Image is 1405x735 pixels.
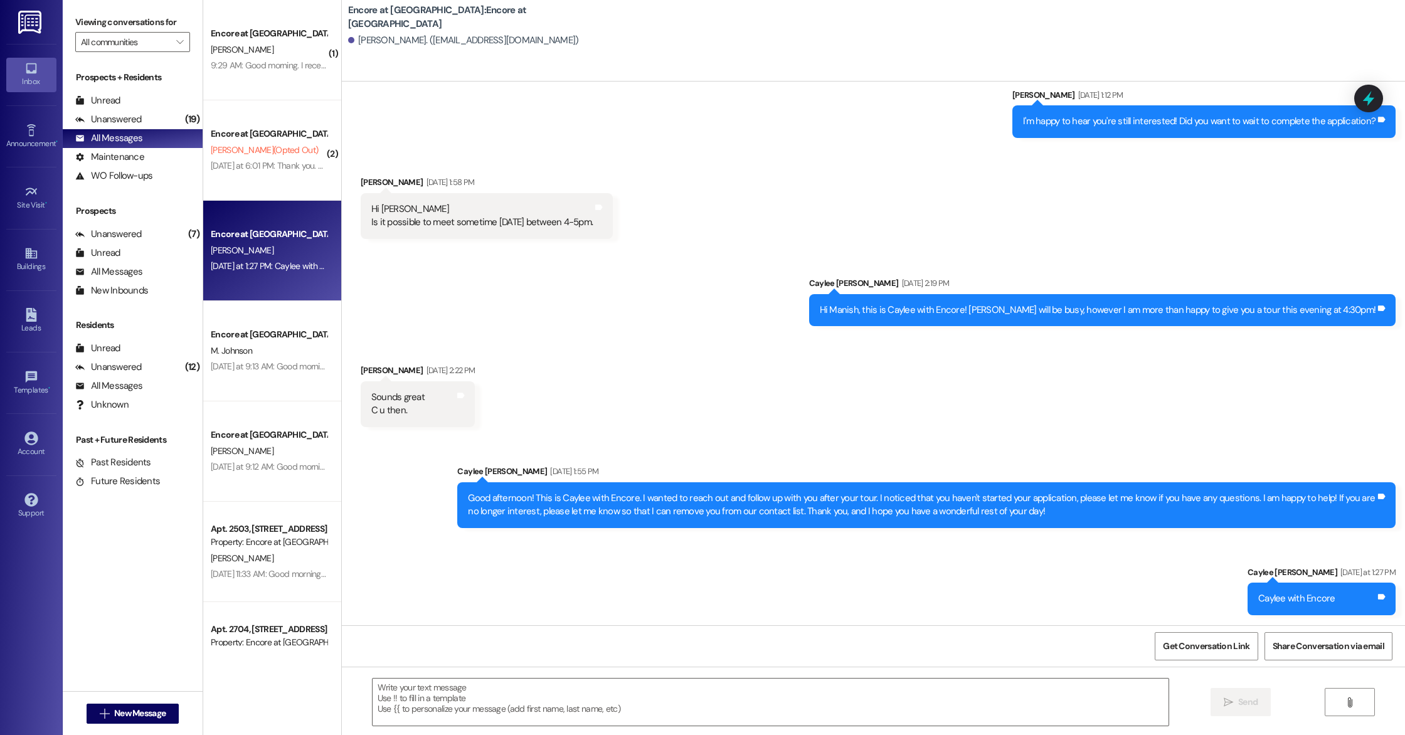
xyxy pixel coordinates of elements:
[75,113,142,126] div: Unanswered
[75,265,142,278] div: All Messages
[423,176,475,189] div: [DATE] 1:58 PM
[361,364,475,381] div: [PERSON_NAME]
[75,475,160,488] div: Future Residents
[75,228,142,241] div: Unanswered
[1345,697,1354,707] i: 
[1238,695,1258,709] span: Send
[809,277,1396,294] div: Caylee [PERSON_NAME]
[81,32,170,52] input: All communities
[75,456,151,469] div: Past Residents
[6,366,56,400] a: Templates •
[114,707,166,720] span: New Message
[1248,566,1396,583] div: Caylee [PERSON_NAME]
[211,27,327,40] div: Encore at [GEOGRAPHIC_DATA]
[6,489,56,523] a: Support
[6,58,56,92] a: Inbox
[211,228,327,241] div: Encore at [GEOGRAPHIC_DATA]
[182,110,203,129] div: (19)
[63,433,203,447] div: Past + Future Residents
[75,379,142,393] div: All Messages
[75,398,129,411] div: Unknown
[348,34,579,47] div: [PERSON_NAME]. ([EMAIL_ADDRESS][DOMAIN_NAME])
[468,492,1376,519] div: Good afternoon! This is Caylee with Encore. I wanted to reach out and follow up with you after yo...
[211,568,805,579] div: [DATE] 11:33 AM: Good morning! This is Caylee with Encore. When you get the chance, could you ple...
[211,127,327,140] div: Encore at [GEOGRAPHIC_DATA]
[1337,566,1396,579] div: [DATE] at 1:27 PM
[63,319,203,332] div: Residents
[361,176,613,193] div: [PERSON_NAME]
[6,428,56,462] a: Account
[547,465,598,478] div: [DATE] 1:55 PM
[211,144,318,156] span: [PERSON_NAME] (Opted Out)
[211,636,327,649] div: Property: Encore at [GEOGRAPHIC_DATA]
[185,225,203,244] div: (7)
[182,357,203,377] div: (12)
[820,304,1376,317] div: Hi Manish, this is Caylee with Encore! [PERSON_NAME] will be busy, however I am more than happy t...
[75,94,120,107] div: Unread
[211,328,327,341] div: Encore at [GEOGRAPHIC_DATA]
[1075,88,1123,102] div: [DATE] 1:12 PM
[1163,640,1249,653] span: Get Conversation Link
[176,37,183,47] i: 
[1155,632,1258,660] button: Get Conversation Link
[75,342,120,355] div: Unread
[1264,632,1392,660] button: Share Conversation via email
[1211,688,1271,716] button: Send
[1258,592,1335,605] div: Caylee with Encore
[211,428,327,442] div: Encore at [GEOGRAPHIC_DATA]
[457,465,1396,482] div: Caylee [PERSON_NAME]
[899,277,950,290] div: [DATE] 2:19 PM
[63,204,203,218] div: Prospects
[56,137,58,146] span: •
[1012,88,1396,106] div: [PERSON_NAME]
[211,260,345,272] div: [DATE] at 1:27 PM: Caylee with Encore
[63,71,203,84] div: Prospects + Residents
[45,199,47,208] span: •
[6,243,56,277] a: Buildings
[18,11,44,34] img: ResiDesk Logo
[1224,697,1233,707] i: 
[48,384,50,393] span: •
[211,623,327,636] div: Apt. 2704, [STREET_ADDRESS]
[211,160,838,171] div: [DATE] at 6:01 PM: Thank you. You will no longer receive texts from this thread. Please reply wit...
[87,704,179,724] button: New Message
[75,361,142,374] div: Unanswered
[75,132,142,145] div: All Messages
[371,203,593,230] div: Hi [PERSON_NAME] Is it possible to meet sometime [DATE] between 4-5pm.
[6,304,56,338] a: Leads
[211,44,273,55] span: [PERSON_NAME]
[211,445,273,457] span: [PERSON_NAME]
[6,181,56,215] a: Site Visit •
[75,13,190,32] label: Viewing conversations for
[75,284,148,297] div: New Inbounds
[348,4,599,31] b: Encore at [GEOGRAPHIC_DATA]: Encore at [GEOGRAPHIC_DATA]
[1023,115,1376,128] div: I'm happy to hear you're still interested! Did you want to wait to complete the application?
[211,245,273,256] span: [PERSON_NAME]
[1273,640,1384,653] span: Share Conversation via email
[75,246,120,260] div: Unread
[211,60,810,71] div: 9:29 AM: Good morning. I received an email [DATE] that the trash was back working but when I went...
[371,391,425,418] div: Sounds great C u then.
[211,553,273,564] span: [PERSON_NAME]
[100,709,109,719] i: 
[75,169,152,182] div: WO Follow-ups
[75,151,144,164] div: Maintenance
[211,522,327,536] div: Apt. 2503, [STREET_ADDRESS]
[423,364,475,377] div: [DATE] 2:22 PM
[211,536,327,549] div: Property: Encore at [GEOGRAPHIC_DATA]
[211,345,252,356] span: M. Johnson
